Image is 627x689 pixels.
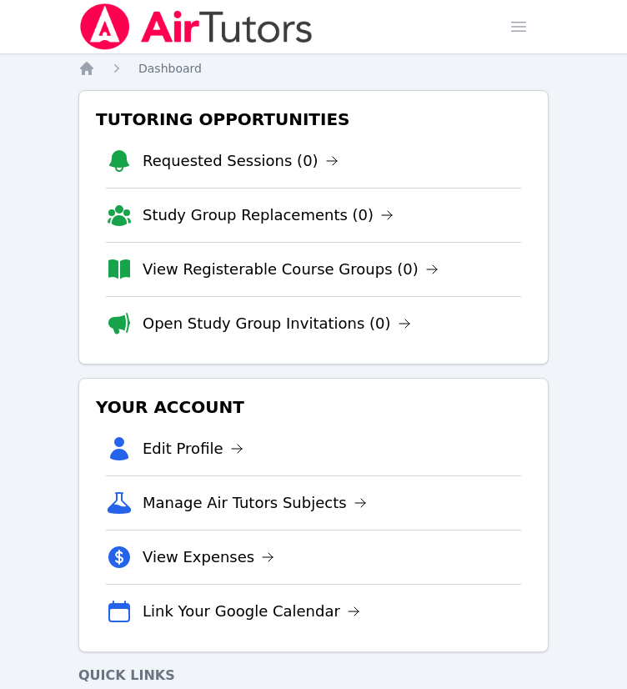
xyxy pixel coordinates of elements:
img: Air Tutors [78,3,314,50]
h4: Quick Links [78,666,549,686]
a: Requested Sessions (0) [143,149,339,173]
a: View Registerable Course Groups (0) [143,258,439,281]
a: Link Your Google Calendar [143,600,360,623]
h3: Your Account [93,392,534,422]
nav: Breadcrumb [78,60,549,77]
a: Open Study Group Invitations (0) [143,312,411,335]
h3: Tutoring Opportunities [93,104,534,134]
span: Dashboard [138,62,202,75]
a: View Expenses [143,546,274,569]
a: Edit Profile [143,437,243,460]
a: Study Group Replacements (0) [143,204,394,227]
a: Manage Air Tutors Subjects [143,491,367,515]
a: Dashboard [138,60,202,77]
